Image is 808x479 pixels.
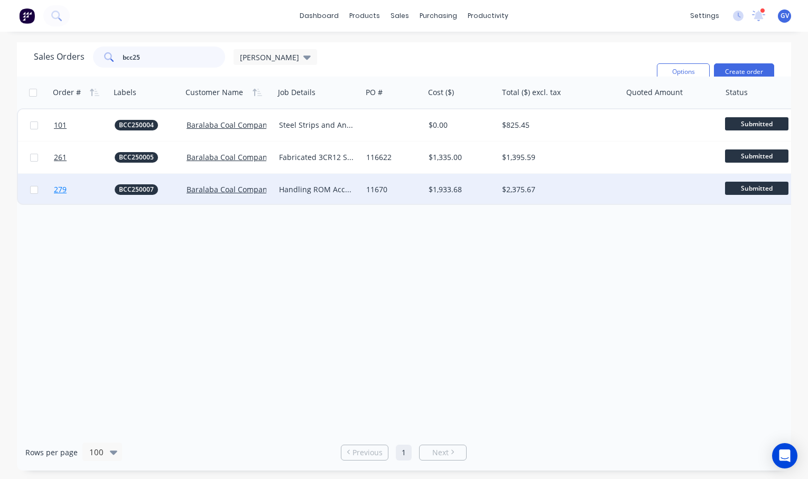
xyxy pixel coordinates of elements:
div: productivity [462,8,514,24]
div: Quoted Amount [626,87,683,98]
div: Job Details [278,87,315,98]
button: BCC250004 [115,120,158,130]
div: purchasing [414,8,462,24]
a: Next page [420,447,466,458]
span: Rows per page [25,447,78,458]
div: $825.45 [502,120,612,130]
div: settings [685,8,725,24]
div: Labels [114,87,136,98]
a: 261 [54,142,115,173]
div: sales [385,8,414,24]
div: $1,335.00 [429,152,490,163]
a: Previous page [341,447,388,458]
span: 261 [54,152,67,163]
span: GV [781,11,789,21]
a: Baralaba Coal Company Pty Ltd [187,184,297,194]
span: 279 [54,184,67,195]
a: Baralaba Coal Company Pty Ltd [187,120,297,130]
span: Next [432,447,449,458]
span: Submitted [725,182,788,195]
div: Customer Name [185,87,243,98]
a: Baralaba Coal Company Pty Ltd [187,152,297,162]
div: Order # [53,87,81,98]
button: Options [657,63,710,80]
div: $0.00 [429,120,490,130]
div: 11670 [366,184,417,195]
span: Submitted [725,149,788,163]
span: BCC250007 [119,184,154,195]
ul: Pagination [337,445,471,461]
button: Create order [714,63,774,80]
span: 101 [54,120,67,130]
div: $1,395.59 [502,152,612,163]
button: BCC250007 [115,184,158,195]
a: 279 [54,174,115,205]
div: $2,375.67 [502,184,612,195]
span: BCC250005 [119,152,154,163]
div: 116622 [366,152,417,163]
img: Factory [19,8,35,24]
span: Submitted [725,117,788,130]
button: BCC250005 [115,152,158,163]
div: products [344,8,385,24]
div: Fabricated 3CR12 Stub Pipe [279,152,354,163]
span: Previous [352,447,383,458]
div: Steel Strips and Angle Protection Extras [279,120,354,130]
input: Search... [123,46,226,68]
a: Page 1 is your current page [396,445,412,461]
span: BCC250004 [119,120,154,130]
div: Total ($) excl. tax [502,87,561,98]
span: [PERSON_NAME] [240,52,299,63]
a: dashboard [294,8,344,24]
div: PO # [366,87,383,98]
div: $1,933.68 [429,184,490,195]
h1: Sales Orders [34,52,85,62]
a: 101 [54,109,115,141]
div: Cost ($) [428,87,454,98]
div: Open Intercom Messenger [772,443,797,468]
div: Handling ROM Access Stairs and Platform [279,184,354,195]
div: Status [726,87,748,98]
